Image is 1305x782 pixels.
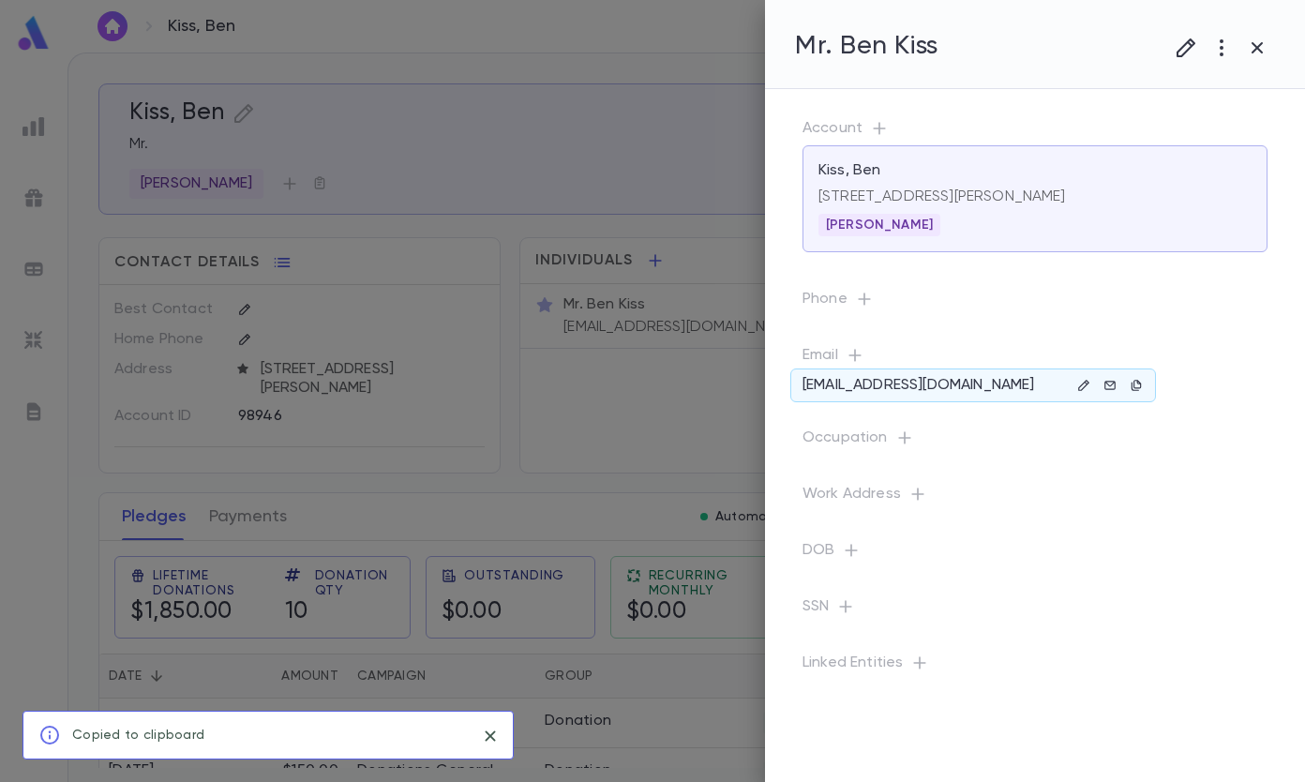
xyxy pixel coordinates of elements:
[802,654,1267,680] p: Linked Entities
[802,376,1034,395] p: [EMAIL_ADDRESS][DOMAIN_NAME]
[802,597,1267,624] p: SSN
[802,290,1267,316] p: Phone
[818,218,940,233] span: [PERSON_NAME]
[818,161,880,180] p: Kiss, Ben
[72,717,204,753] div: Copied to clipboard
[818,188,1252,206] p: [STREET_ADDRESS][PERSON_NAME]
[802,346,1267,372] p: Email
[802,429,1267,455] p: Occupation
[802,485,1267,511] p: Work Address
[802,119,1267,145] p: Account
[475,721,505,751] button: close
[795,30,938,62] h4: Mr. Ben Kiss
[802,541,1267,567] p: DOB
